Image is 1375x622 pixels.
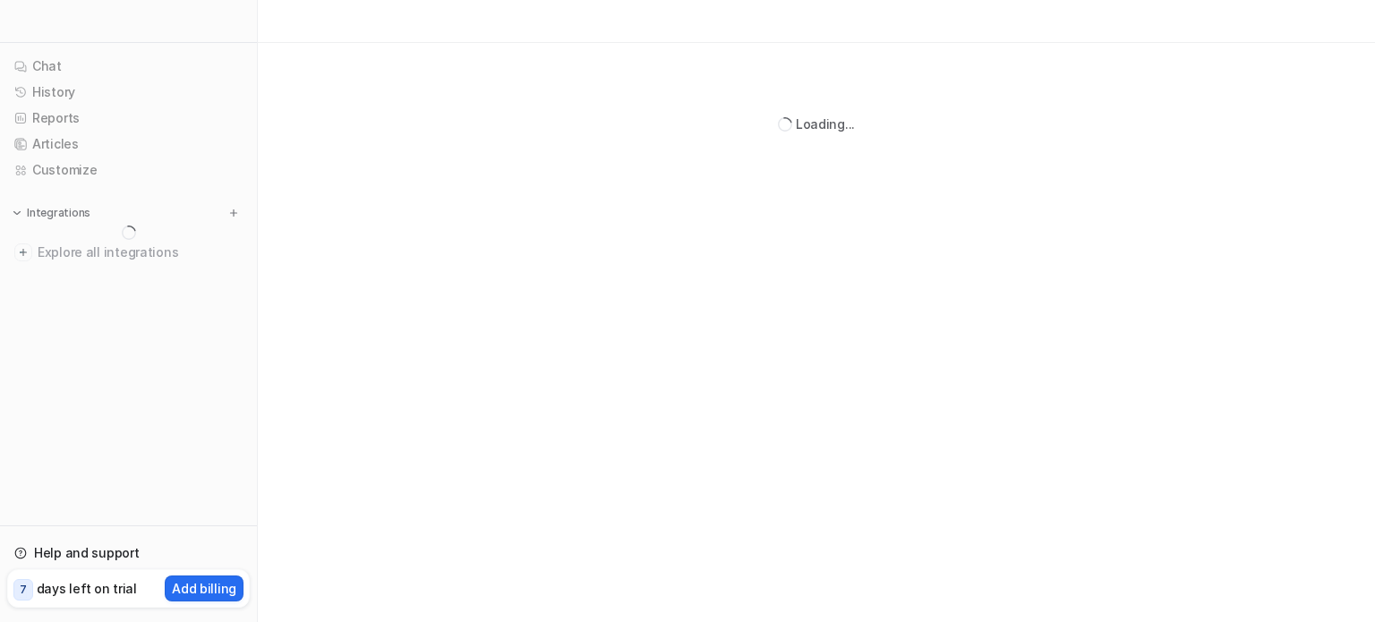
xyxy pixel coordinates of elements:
a: History [7,80,250,105]
a: Customize [7,158,250,183]
p: 7 [20,582,27,598]
img: expand menu [11,207,23,219]
p: Add billing [172,579,236,598]
button: Integrations [7,204,96,222]
p: Integrations [27,206,90,220]
span: Explore all integrations [38,238,243,267]
a: Reports [7,106,250,131]
a: Help and support [7,541,250,566]
a: Articles [7,132,250,157]
img: explore all integrations [14,243,32,261]
a: Explore all integrations [7,240,250,265]
p: days left on trial [37,579,137,598]
button: Add billing [165,575,243,601]
div: Loading... [796,115,855,133]
a: Chat [7,54,250,79]
img: menu_add.svg [227,207,240,219]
